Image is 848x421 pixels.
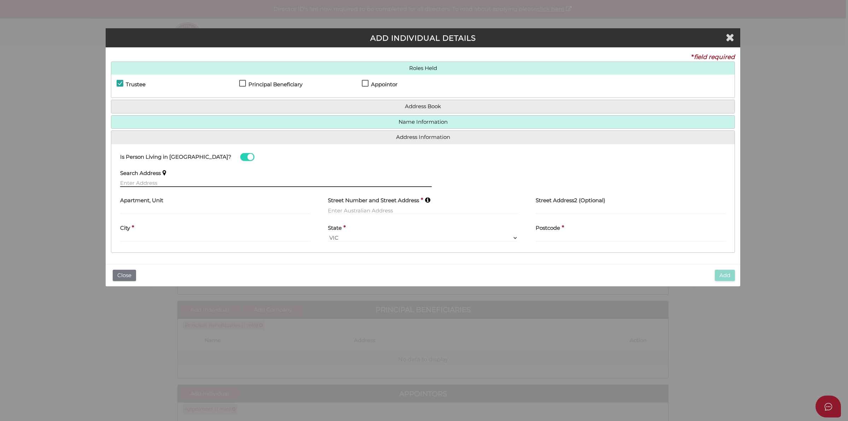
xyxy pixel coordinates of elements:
a: Address Information [117,134,729,140]
input: Enter Address [120,179,432,187]
h4: State [328,225,342,231]
button: Open asap [815,396,841,417]
h4: Is Person Living in [GEOGRAPHIC_DATA]? [120,154,231,160]
h4: Postcode [536,225,560,231]
i: Keep typing in your address(including suburb) until it appears [163,170,166,176]
h4: Apartment, Unit [120,198,163,204]
h4: Street Address2 (Optional) [536,198,605,204]
h4: Street Number and Street Address [328,198,419,204]
h4: Search Address [120,170,161,176]
i: Keep typing in your address(including suburb) until it appears [425,197,430,203]
a: Name Information [117,119,729,125]
input: Enter Australian Address [328,206,518,214]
